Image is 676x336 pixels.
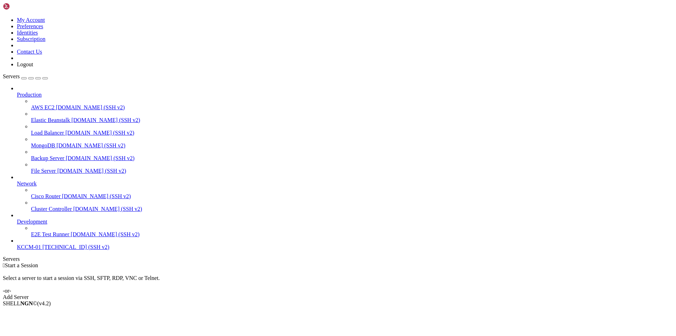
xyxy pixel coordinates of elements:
span: Start a Session [5,262,38,268]
span: Servers [3,73,20,79]
li: Cisco Router [DOMAIN_NAME] (SSH v2) [31,187,673,200]
a: MongoDB [DOMAIN_NAME] (SSH v2) [31,142,673,149]
a: Backup Server [DOMAIN_NAME] (SSH v2) [31,155,673,161]
img: Shellngn [3,3,43,10]
a: Contact Us [17,49,42,55]
a: Elastic Beanstalk [DOMAIN_NAME] (SSH v2) [31,117,673,123]
div: Add Server [3,294,673,300]
span: Load Balancer [31,130,64,136]
b: NGN [20,300,33,306]
a: Cisco Router [DOMAIN_NAME] (SSH v2) [31,193,673,200]
span: File Server [31,168,56,174]
span: [DOMAIN_NAME] (SSH v2) [57,168,126,174]
span: Network [17,181,37,187]
li: Production [17,85,673,174]
li: AWS EC2 [DOMAIN_NAME] (SSH v2) [31,98,673,111]
a: My Account [17,17,45,23]
span: SHELL © [3,300,51,306]
a: E2E Test Runner [DOMAIN_NAME] (SSH v2) [31,231,673,238]
span: [DOMAIN_NAME] (SSH v2) [62,193,131,199]
a: Preferences [17,23,43,29]
span: [TECHNICAL_ID] (SSH v2) [42,244,109,250]
a: Network [17,181,673,187]
span: Backup Server [31,155,64,161]
div: Select a server to start a session via SSH, SFTP, RDP, VNC or Telnet. -or- [3,269,673,294]
li: E2E Test Runner [DOMAIN_NAME] (SSH v2) [31,225,673,238]
a: KCCM-01 [TECHNICAL_ID] (SSH v2) [17,244,673,250]
li: Development [17,212,673,238]
span: [DOMAIN_NAME] (SSH v2) [56,104,125,110]
span: MongoDB [31,142,55,148]
a: Servers [3,73,48,79]
a: Cluster Controller [DOMAIN_NAME] (SSH v2) [31,206,673,212]
a: Production [17,92,673,98]
span: AWS EC2 [31,104,55,110]
li: File Server [DOMAIN_NAME] (SSH v2) [31,161,673,174]
a: Subscription [17,36,45,42]
a: File Server [DOMAIN_NAME] (SSH v2) [31,168,673,174]
span: [DOMAIN_NAME] (SSH v2) [56,142,125,148]
li: KCCM-01 [TECHNICAL_ID] (SSH v2) [17,238,673,250]
span: [DOMAIN_NAME] (SSH v2) [73,206,142,212]
a: Load Balancer [DOMAIN_NAME] (SSH v2) [31,130,673,136]
span: Development [17,219,47,225]
span: [DOMAIN_NAME] (SSH v2) [66,155,135,161]
li: MongoDB [DOMAIN_NAME] (SSH v2) [31,136,673,149]
a: Development [17,219,673,225]
li: Cluster Controller [DOMAIN_NAME] (SSH v2) [31,200,673,212]
li: Elastic Beanstalk [DOMAIN_NAME] (SSH v2) [31,111,673,123]
span: 4.2.0 [37,300,51,306]
a: Logout [17,61,33,67]
li: Backup Server [DOMAIN_NAME] (SSH v2) [31,149,673,161]
span: E2E Test Runner [31,231,69,237]
li: Network [17,174,673,212]
span: [DOMAIN_NAME] (SSH v2) [71,117,140,123]
span: KCCM-01 [17,244,41,250]
span: [DOMAIN_NAME] (SSH v2) [65,130,134,136]
span:  [3,262,5,268]
li: Load Balancer [DOMAIN_NAME] (SSH v2) [31,123,673,136]
a: Identities [17,30,38,36]
span: [DOMAIN_NAME] (SSH v2) [71,231,140,237]
span: Cisco Router [31,193,61,199]
span: Cluster Controller [31,206,72,212]
span: Elastic Beanstalk [31,117,70,123]
a: AWS EC2 [DOMAIN_NAME] (SSH v2) [31,104,673,111]
div: Servers [3,256,673,262]
span: Production [17,92,42,98]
